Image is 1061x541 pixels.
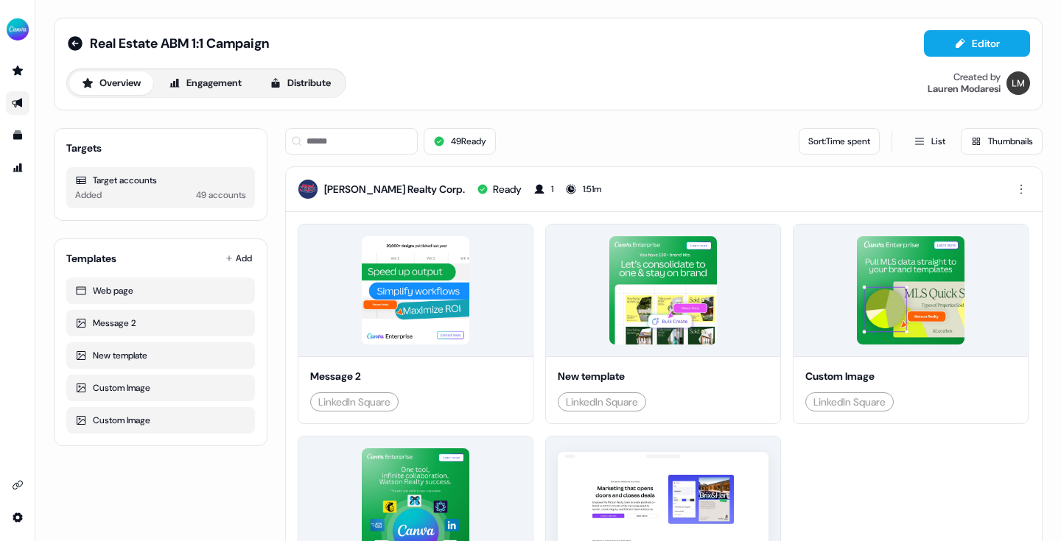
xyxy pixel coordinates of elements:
[6,473,29,497] a: Go to integrations
[66,251,116,266] div: Templates
[196,188,246,202] div: 49 accounts
[953,71,1001,83] div: Created by
[904,128,955,155] button: List
[813,395,886,409] div: LinkedIn Square
[583,182,601,197] div: 1:51m
[75,316,246,330] div: Message 2
[362,236,470,344] img: asset preview
[6,506,29,529] a: Go to integrations
[928,83,1001,95] div: Lauren Modaresi
[318,395,391,409] div: LinkedIn Square
[69,71,153,95] button: Overview
[75,188,102,202] div: Added
[799,128,880,155] button: Sort:Time spent
[609,236,718,344] img: asset preview
[6,91,29,115] a: Go to outbound experience
[857,236,965,344] img: asset preview
[805,369,1016,383] div: Custom Image
[566,395,638,409] div: LinkedIn Square
[257,71,343,95] button: Distribute
[324,182,465,197] div: [PERSON_NAME] Realty Corp.
[924,38,1030,53] a: Editor
[551,182,553,197] div: 1
[75,413,246,428] div: Custom Image
[75,348,246,363] div: New template
[6,156,29,180] a: Go to attribution
[223,248,255,269] button: Add
[90,35,269,52] span: Real Estate ABM 1:1 Campaign
[558,369,768,383] div: New template
[75,283,246,298] div: Web page
[924,30,1030,57] button: Editor
[310,369,521,383] div: Message 2
[66,141,102,155] div: Targets
[156,71,254,95] button: Engagement
[961,128,1043,155] button: Thumbnails
[1006,71,1030,95] img: Lauren
[6,59,29,82] a: Go to prospects
[493,182,522,197] div: Ready
[75,381,246,395] div: Custom Image
[75,173,246,188] div: Target accounts
[424,128,496,155] button: 49Ready
[6,124,29,147] a: Go to templates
